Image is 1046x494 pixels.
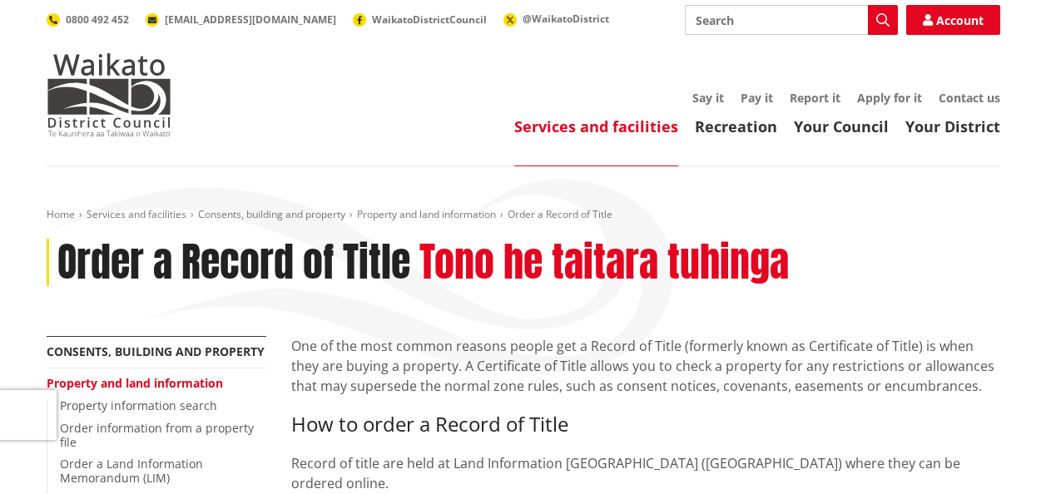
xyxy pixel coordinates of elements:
input: Search input [685,5,898,35]
span: [EMAIL_ADDRESS][DOMAIN_NAME] [165,12,336,27]
span: Order a Record of Title [508,207,612,221]
a: [EMAIL_ADDRESS][DOMAIN_NAME] [146,12,336,27]
a: Services and facilities [514,116,678,136]
nav: breadcrumb [47,208,1000,222]
p: One of the most common reasons people get a Record of Title (formerly known as Certificate of Tit... [291,336,1000,396]
a: 0800 492 452 [47,12,129,27]
a: Property and land information [357,207,496,221]
h1: Order a Record of Title [57,239,410,287]
a: Order a Land Information Memorandum (LIM) [60,456,203,486]
a: Say it [692,90,724,106]
a: Contact us [939,90,1000,106]
a: Consents, building and property [47,343,265,359]
a: Services and facilities [87,207,186,221]
a: Consents, building and property [198,207,345,221]
a: @WaikatoDistrict [503,12,609,26]
a: Report it [790,90,840,106]
a: Your District [905,116,1000,136]
h2: Tono he taitara tuhinga [419,239,789,287]
a: Account [906,5,1000,35]
span: 0800 492 452 [66,12,129,27]
a: Order information from a property file [60,420,254,450]
a: Apply for it [857,90,922,106]
a: Your Council [794,116,889,136]
h3: How to order a Record of Title [291,412,1000,437]
a: Property information search [60,398,217,413]
img: Waikato District Council - Te Kaunihera aa Takiwaa o Waikato [47,53,171,136]
a: Pay it [741,90,773,106]
p: Record of title are held at Land Information [GEOGRAPHIC_DATA] ([GEOGRAPHIC_DATA]) where they can... [291,453,1000,493]
span: @WaikatoDistrict [523,12,609,26]
span: WaikatoDistrictCouncil [372,12,487,27]
a: Recreation [695,116,777,136]
a: Property and land information [47,375,223,391]
a: Home [47,207,75,221]
a: WaikatoDistrictCouncil [353,12,487,27]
